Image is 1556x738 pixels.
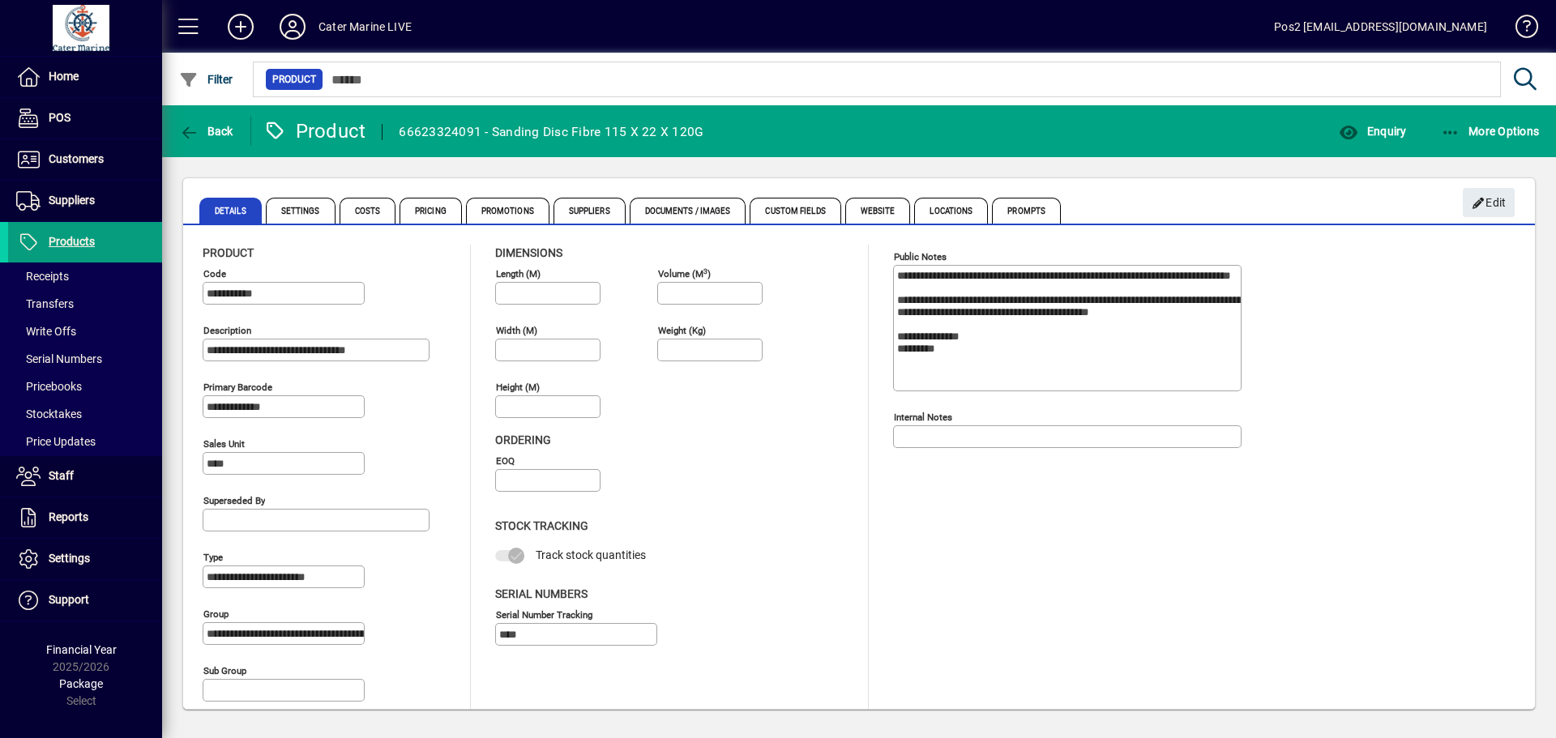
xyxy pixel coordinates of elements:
a: Pricebooks [8,373,162,400]
span: Enquiry [1339,125,1406,138]
span: Products [49,235,95,248]
a: Reports [8,497,162,538]
span: Home [49,70,79,83]
span: Pricing [400,198,462,224]
span: Edit [1472,190,1507,216]
span: Staff [49,469,74,482]
a: Settings [8,539,162,579]
span: Details [199,198,262,224]
a: Write Offs [8,318,162,345]
span: Serial Numbers [495,587,588,600]
a: Customers [8,139,162,180]
mat-label: Description [203,325,251,336]
mat-label: Public Notes [894,251,947,262]
div: Product [263,118,366,144]
div: Cater Marine LIVE [318,14,412,40]
mat-label: Sub group [203,665,246,676]
a: Stocktakes [8,400,162,428]
a: Suppliers [8,181,162,221]
a: Knowledge Base [1503,3,1536,56]
span: Locations [914,198,988,224]
span: Settings [49,552,90,565]
span: POS [49,111,71,124]
a: Support [8,580,162,621]
mat-label: Height (m) [496,382,540,393]
span: Dimensions [495,246,562,259]
a: POS [8,98,162,139]
button: Back [175,117,237,146]
mat-label: Width (m) [496,325,537,336]
button: Add [215,12,267,41]
mat-label: Length (m) [496,268,541,279]
button: More Options [1437,117,1544,146]
span: Settings [266,198,336,224]
mat-label: EOQ [496,455,515,467]
a: Staff [8,456,162,497]
mat-label: Group [203,608,229,620]
button: Filter [175,65,237,94]
span: Promotions [466,198,549,224]
mat-label: Primary barcode [203,382,272,393]
a: Price Updates [8,428,162,455]
button: Edit [1463,188,1515,217]
a: Receipts [8,262,162,290]
mat-label: Serial Number tracking [496,608,592,620]
sup: 3 [703,267,707,275]
span: Suppliers [49,194,95,207]
span: Product [272,71,316,87]
span: Custom Fields [750,198,840,224]
span: Documents / Images [630,198,746,224]
span: Stock Tracking [495,519,588,532]
app-page-header-button: Back [162,117,251,146]
span: Price Updates [16,435,96,448]
span: Support [49,593,89,606]
span: Website [845,198,911,224]
span: Receipts [16,270,69,283]
button: Enquiry [1335,117,1410,146]
span: Track stock quantities [536,548,646,561]
mat-label: Internal Notes [894,412,952,423]
button: Profile [267,12,318,41]
span: Transfers [16,297,74,310]
mat-label: Weight (Kg) [658,325,706,336]
span: Financial Year [46,643,117,656]
span: Pricebooks [16,380,82,393]
mat-label: Sales unit [203,438,245,450]
span: Package [59,677,103,690]
span: Stocktakes [16,407,82,420]
span: Serial Numbers [16,352,102,365]
span: Ordering [495,433,551,446]
mat-label: Volume (m ) [658,268,711,279]
mat-label: Code [203,268,226,279]
span: More Options [1441,125,1540,138]
div: 66623324091 - Sanding Disc Fibre 115 X 22 X 120G [399,119,703,145]
span: Prompts [992,198,1061,224]
span: Customers [49,152,104,165]
span: Costs [340,198,396,224]
a: Transfers [8,290,162,318]
div: Pos2 [EMAIL_ADDRESS][DOMAIN_NAME] [1274,14,1487,40]
a: Serial Numbers [8,345,162,373]
span: Product [203,246,254,259]
span: Write Offs [16,325,76,338]
a: Home [8,57,162,97]
span: Suppliers [554,198,626,224]
span: Filter [179,73,233,86]
mat-label: Type [203,552,223,563]
mat-label: Superseded by [203,495,265,506]
span: Reports [49,510,88,523]
span: Back [179,125,233,138]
